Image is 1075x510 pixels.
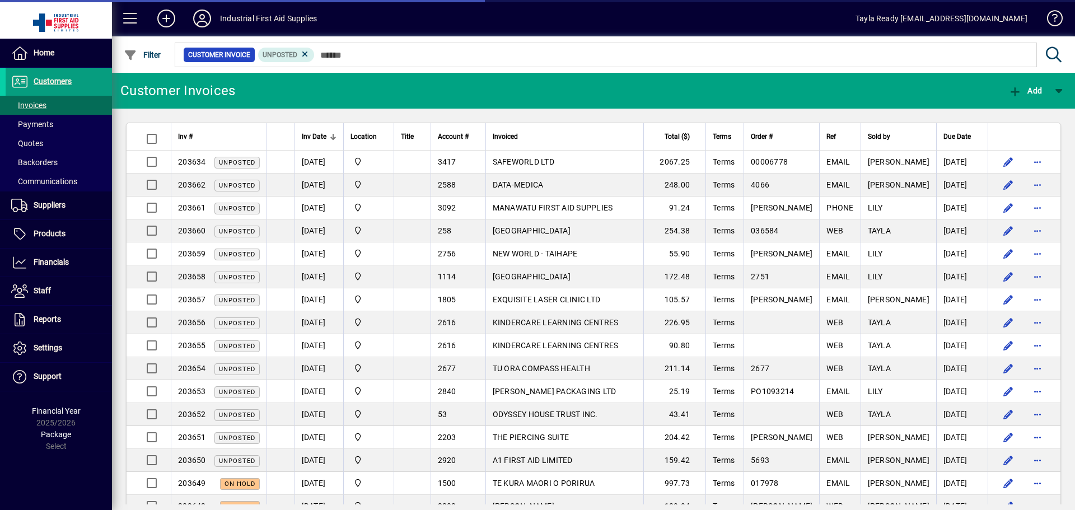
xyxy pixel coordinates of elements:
a: Payments [6,115,112,134]
button: Edit [999,222,1017,240]
td: 90.80 [643,334,705,357]
td: [DATE] [295,357,343,380]
span: MANAWATU FIRST AID SUPPLIES [493,203,613,212]
span: Terms [713,157,735,166]
button: More options [1029,428,1046,446]
span: Unposted [219,159,255,166]
span: Unposted [219,251,255,258]
span: TAYLA [868,318,891,327]
span: TAYLA [868,364,891,373]
div: Inv # [178,130,260,143]
span: Unposted [219,366,255,373]
div: Invoiced [493,130,637,143]
td: [DATE] [936,334,988,357]
td: [DATE] [295,151,343,174]
td: 55.90 [643,242,705,265]
span: Terms [713,341,735,350]
button: Edit [999,199,1017,217]
span: Ref [826,130,836,143]
span: WEB [826,410,843,419]
span: EMAIL [826,249,850,258]
button: Edit [999,474,1017,492]
td: [DATE] [936,151,988,174]
button: More options [1029,268,1046,286]
span: Sold by [868,130,890,143]
button: Add [148,8,184,29]
span: WEB [826,318,843,327]
span: Invoices [11,101,46,110]
span: Unposted [219,228,255,235]
span: 2203 [438,433,456,442]
button: Edit [999,291,1017,308]
span: 2588 [438,180,456,189]
span: ODYSSEY HOUSE TRUST INC. [493,410,598,419]
span: Add [1008,86,1042,95]
span: NEW WORLD - TAIHAPE [493,249,578,258]
span: 5693 [751,456,769,465]
button: More options [1029,382,1046,400]
span: Settings [34,343,62,352]
div: Inv Date [302,130,336,143]
span: Terms [713,456,735,465]
span: Support [34,372,62,381]
td: [DATE] [295,265,343,288]
span: Total ($) [665,130,690,143]
span: Reports [34,315,61,324]
span: [PERSON_NAME] PACKAGING LTD [493,387,616,396]
td: [DATE] [936,403,988,426]
span: 00006778 [751,157,788,166]
span: Package [41,430,71,439]
td: [DATE] [295,242,343,265]
span: Order # [751,130,773,143]
span: INDUSTRIAL FIRST AID SUPPLIES LTD [350,408,387,420]
span: TU ORA COMPASS HEALTH [493,364,590,373]
a: Invoices [6,96,112,115]
span: 017978 [751,479,779,488]
a: Reports [6,306,112,334]
span: SAFEWORLD LTD [493,157,554,166]
span: 203657 [178,295,206,304]
span: [PERSON_NAME] [868,479,929,488]
button: Edit [999,451,1017,469]
td: [DATE] [295,219,343,242]
span: 2677 [438,364,456,373]
span: WEB [826,341,843,350]
span: TE KURA MAORI O PORIRUA [493,479,595,488]
span: Unposted [219,411,255,419]
button: More options [1029,245,1046,263]
span: Terms [713,130,731,143]
td: 2067.25 [643,151,705,174]
td: [DATE] [936,311,988,334]
span: 203658 [178,272,206,281]
span: Staff [34,286,51,295]
span: THE PIERCING SUITE [493,433,569,442]
a: Products [6,220,112,248]
div: Industrial First Aid Supplies [220,10,317,27]
span: Unposted [219,320,255,327]
a: Quotes [6,134,112,153]
button: Edit [999,382,1017,400]
button: Edit [999,153,1017,171]
span: EXQUISITE LASER CLINIC LTD [493,295,601,304]
span: INDUSTRIAL FIRST AID SUPPLIES LTD [350,477,387,489]
span: Title [401,130,414,143]
span: TAYLA [868,341,891,350]
span: 3092 [438,203,456,212]
td: 254.38 [643,219,705,242]
span: Quotes [11,139,43,148]
span: Invoiced [493,130,518,143]
td: 91.24 [643,196,705,219]
span: EMAIL [826,295,850,304]
span: WEB [826,364,843,373]
span: Inv Date [302,130,326,143]
button: Edit [999,336,1017,354]
span: [PERSON_NAME] [751,433,812,442]
td: [DATE] [295,426,343,449]
span: EMAIL [826,157,850,166]
button: Profile [184,8,220,29]
button: Add [1006,81,1045,101]
td: 105.57 [643,288,705,311]
span: Inv # [178,130,193,143]
div: Location [350,130,387,143]
span: [PERSON_NAME] [868,295,929,304]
